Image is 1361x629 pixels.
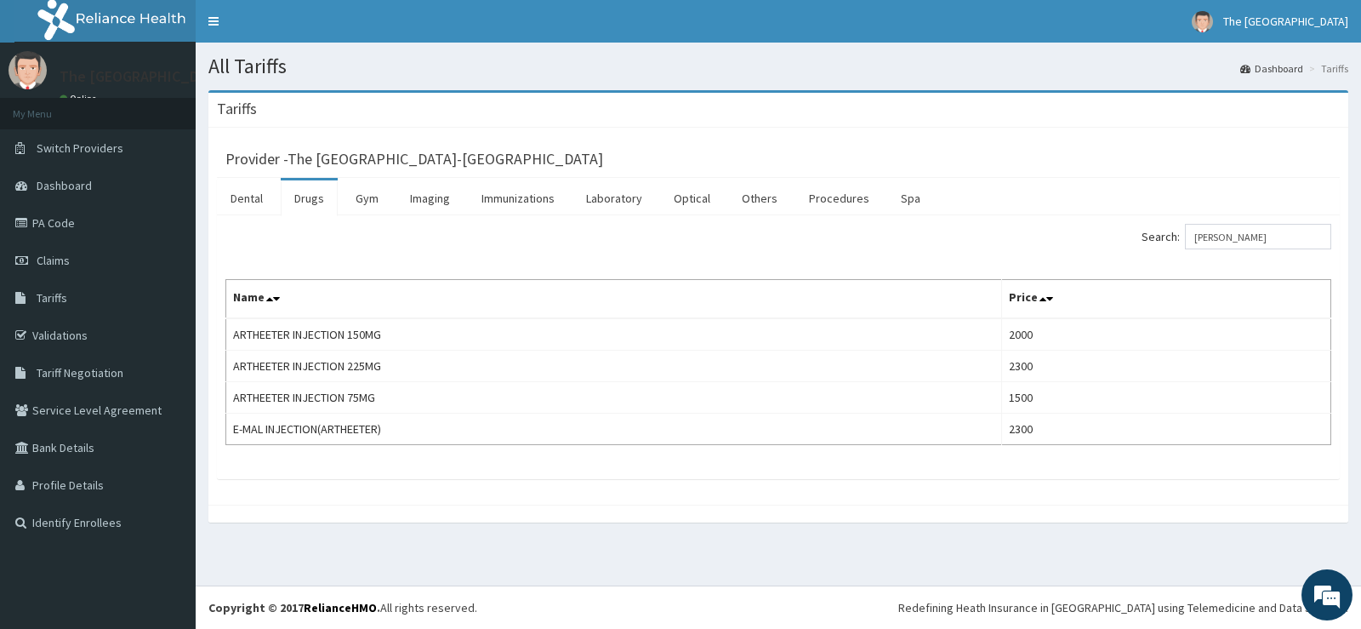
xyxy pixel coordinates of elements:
[1305,61,1348,76] li: Tariffs
[1002,318,1331,351] td: 2000
[1240,61,1303,76] a: Dashboard
[9,51,47,89] img: User Image
[37,253,70,268] span: Claims
[99,199,235,371] span: We're online!
[37,365,123,380] span: Tariff Negotiation
[225,152,603,167] h3: Provider - The [GEOGRAPHIC_DATA]-[GEOGRAPHIC_DATA]
[342,180,392,216] a: Gym
[60,69,230,84] p: The [GEOGRAPHIC_DATA]
[208,55,1348,77] h1: All Tariffs
[396,180,464,216] a: Imaging
[304,600,377,615] a: RelianceHMO
[1185,224,1331,249] input: Search:
[217,101,257,117] h3: Tariffs
[1002,414,1331,445] td: 2300
[226,351,1002,382] td: ARTHEETER INJECTION 225MG
[9,435,324,495] textarea: Type your message and hit 'Enter'
[887,180,934,216] a: Spa
[795,180,883,216] a: Procedures
[1192,11,1213,32] img: User Image
[60,93,100,105] a: Online
[196,586,1361,629] footer: All rights reserved.
[1223,14,1348,29] span: The [GEOGRAPHIC_DATA]
[226,414,1002,445] td: E-MAL INJECTION(ARTHEETER)
[37,178,92,193] span: Dashboard
[226,280,1002,319] th: Name
[208,600,380,615] strong: Copyright © 2017 .
[898,599,1348,616] div: Redefining Heath Insurance in [GEOGRAPHIC_DATA] using Telemedicine and Data Science!
[217,180,276,216] a: Dental
[660,180,724,216] a: Optical
[1002,351,1331,382] td: 2300
[31,85,69,128] img: d_794563401_company_1708531726252_794563401
[1002,280,1331,319] th: Price
[1002,382,1331,414] td: 1500
[226,382,1002,414] td: ARTHEETER INJECTION 75MG
[37,290,67,306] span: Tariffs
[88,95,286,117] div: Chat with us now
[226,318,1002,351] td: ARTHEETER INJECTION 150MG
[572,180,656,216] a: Laboratory
[1142,224,1331,249] label: Search:
[468,180,568,216] a: Immunizations
[281,180,338,216] a: Drugs
[279,9,320,49] div: Minimize live chat window
[728,180,791,216] a: Others
[37,140,123,156] span: Switch Providers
